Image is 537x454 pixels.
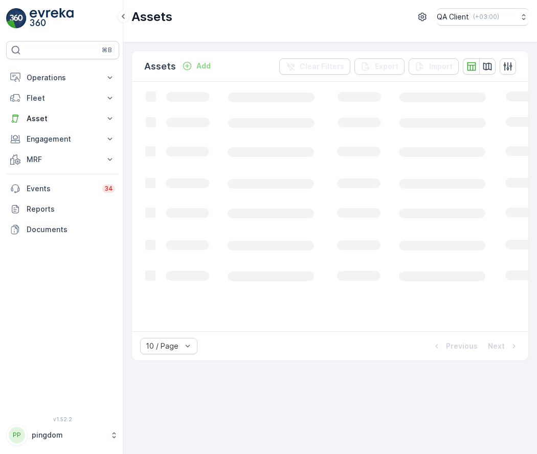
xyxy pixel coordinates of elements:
[6,88,119,108] button: Fleet
[437,12,469,22] p: QA Client
[27,154,99,165] p: MRF
[27,113,99,124] p: Asset
[6,129,119,149] button: Engagement
[6,108,119,129] button: Asset
[431,340,479,352] button: Previous
[446,341,478,351] p: Previous
[131,9,172,25] p: Assets
[6,199,119,219] a: Reports
[437,8,529,26] button: QA Client(+03:00)
[487,340,520,352] button: Next
[375,61,398,72] p: Export
[6,67,119,88] button: Operations
[102,46,112,54] p: ⌘B
[9,427,25,443] div: PP
[429,61,453,72] p: Import
[6,219,119,240] a: Documents
[279,58,350,75] button: Clear Filters
[473,13,499,21] p: ( +03:00 )
[144,59,176,74] p: Assets
[178,60,215,72] button: Add
[27,134,99,144] p: Engagement
[6,416,119,422] span: v 1.52.2
[27,73,99,83] p: Operations
[300,61,344,72] p: Clear Filters
[27,93,99,103] p: Fleet
[27,184,96,194] p: Events
[27,224,115,235] p: Documents
[6,424,119,446] button: PPpingdom
[196,61,211,71] p: Add
[32,430,105,440] p: pingdom
[354,58,405,75] button: Export
[27,204,115,214] p: Reports
[30,8,74,29] img: logo_light-DOdMpM7g.png
[6,8,27,29] img: logo
[6,178,119,199] a: Events34
[488,341,505,351] p: Next
[6,149,119,170] button: MRF
[104,185,113,193] p: 34
[409,58,459,75] button: Import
